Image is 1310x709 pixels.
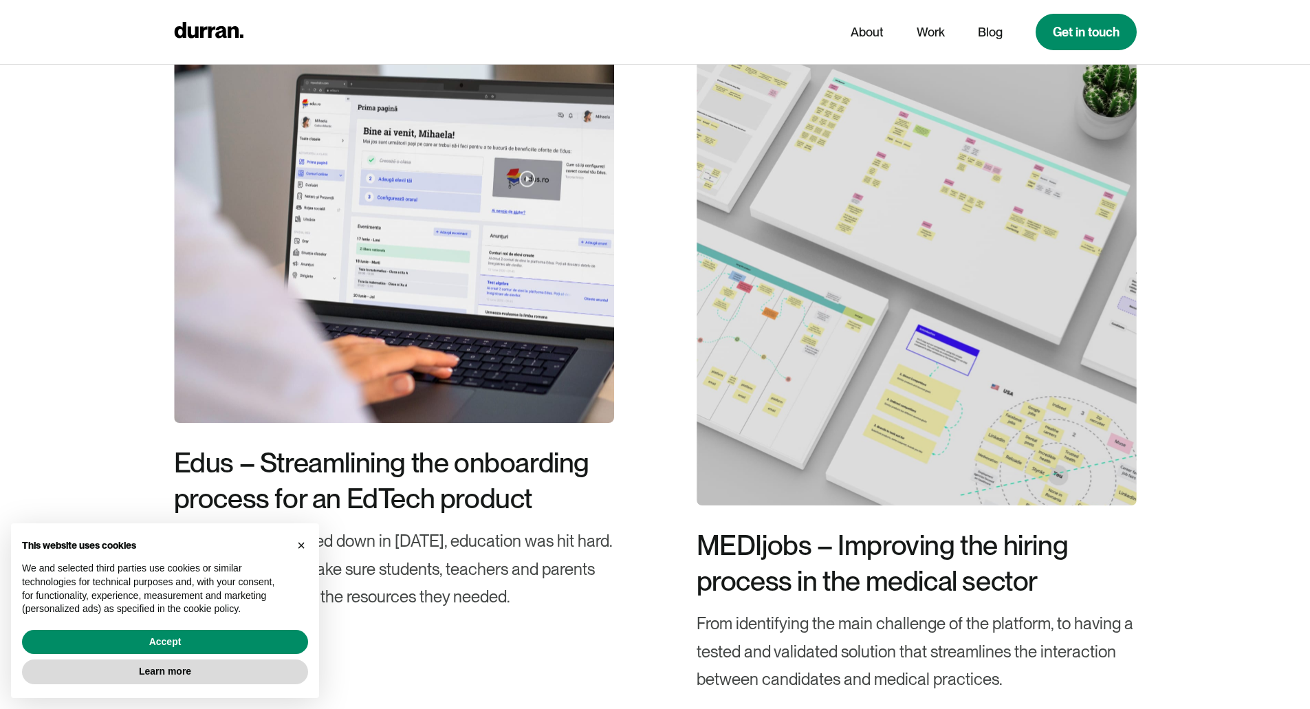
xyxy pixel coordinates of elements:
a: MEDIjobs – Improving the hiring process in the medical sectorFrom identifying the main challenge ... [697,38,1137,694]
div: When Romania locked down in [DATE], education was hit hard. We were driven to make sure students,... [174,527,614,611]
span: × [297,538,305,553]
div: Edus – Streamlining the onboarding process for an EdTech product [174,445,614,516]
a: home [174,19,243,45]
button: Close this notice [290,534,312,556]
div: MEDIjobs – Improving the hiring process in the medical sector [697,527,1137,599]
a: Get in touch [1036,14,1137,50]
button: Accept [22,630,308,655]
a: Work [917,19,945,45]
a: About [851,19,884,45]
h2: This website uses cookies [22,540,286,552]
button: Learn more [22,659,308,684]
a: Blog [978,19,1003,45]
div: From identifying the main challenge of the platform, to having a tested and validated solution th... [697,610,1137,694]
p: We and selected third parties use cookies or similar technologies for technical purposes and, wit... [22,562,286,615]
